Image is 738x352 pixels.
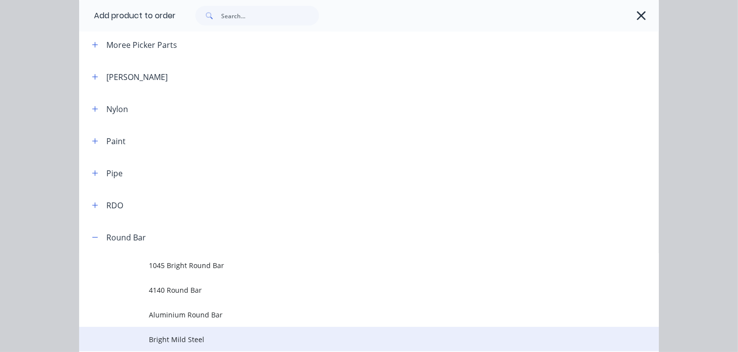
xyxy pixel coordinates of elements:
[106,135,126,147] div: Paint
[106,71,168,83] div: [PERSON_NAME]
[221,6,319,26] input: Search...
[149,310,557,320] span: Aluminium Round Bar
[149,285,557,295] span: 4140 Round Bar
[106,103,128,115] div: Nylon
[149,260,557,271] span: 1045 Bright Round Bar
[106,232,146,243] div: Round Bar
[149,334,557,345] span: Bright Mild Steel
[106,39,177,51] div: Moree Picker Parts
[106,199,123,211] div: RDO
[106,167,123,179] div: Pipe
